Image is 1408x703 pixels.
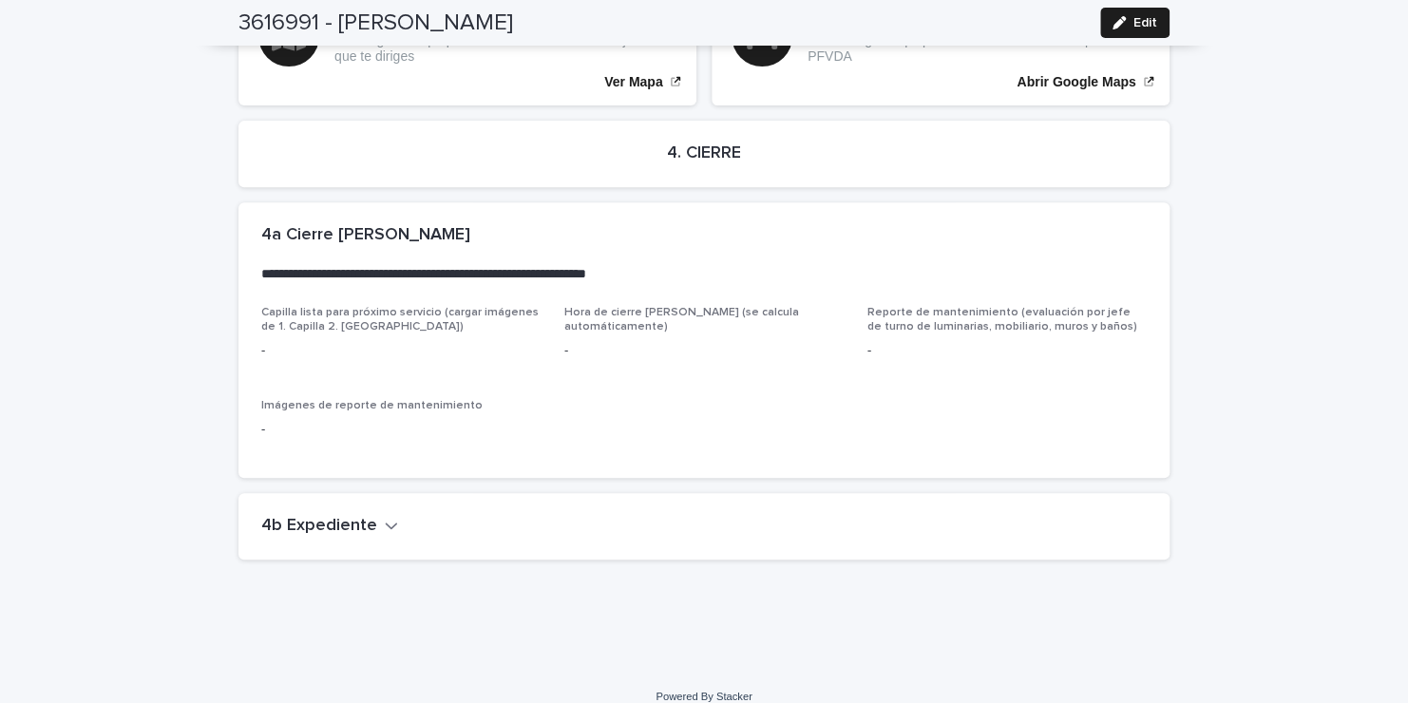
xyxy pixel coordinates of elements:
[564,307,799,332] span: Hora de cierre [PERSON_NAME] (se calcula automáticamente)
[261,400,483,411] span: Imágenes de reporte de mantenimiento
[261,307,539,332] span: Capilla lista para próximo servicio (cargar imágenes de 1. Capilla 2. [GEOGRAPHIC_DATA])
[1100,8,1170,38] button: Edit
[238,9,513,37] h2: 3616991 - [PERSON_NAME]
[1133,16,1157,29] span: Edit
[808,32,1150,65] p: Abre Google Maps para conocer la ruta más rápida al PFVDA
[261,420,542,440] p: -
[261,516,398,537] button: 4b Expediente
[1017,74,1135,90] p: Abrir Google Maps
[656,691,752,702] a: Powered By Stacker
[261,341,542,361] p: -
[604,74,662,90] p: Ver Mapa
[334,32,676,65] p: Descarga el mapa para conocer la ubicación del jardín al que te diriges
[866,341,1147,361] p: -
[564,341,845,361] p: -
[866,307,1136,332] span: Reporte de mantenimiento (evaluación por jefe de turno de luminarias, mobiliario, muros y baños)
[667,143,741,164] h2: 4. CIERRE
[261,225,470,246] h2: 4a Cierre [PERSON_NAME]
[261,516,377,537] h2: 4b Expediente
